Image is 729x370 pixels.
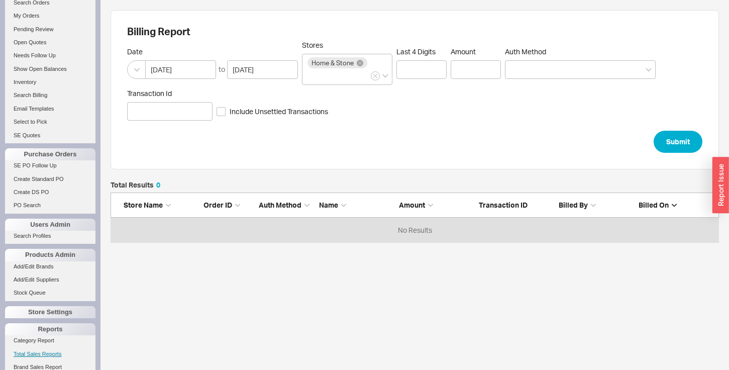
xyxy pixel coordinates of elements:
[5,50,95,61] a: Needs Follow Up
[5,274,95,285] a: Add/Edit Suppliers
[5,249,95,261] div: Products Admin
[14,52,56,58] span: Needs Follow Up
[124,200,198,210] div: Store Name
[5,77,95,87] a: Inventory
[5,174,95,184] a: Create Standard PO
[479,201,528,209] span: Transaction ID
[259,200,314,210] div: Auth Method
[203,200,254,210] div: Order ID
[302,41,323,49] span: Stores
[5,261,95,272] a: Add/Edit Brands
[5,288,95,298] a: Stock Queue
[5,160,95,171] a: SE PO Follow Up
[111,218,719,243] div: grid
[217,107,226,116] input: Include Unsettled Transactions
[396,47,447,56] span: Last 4 Digits
[5,64,95,74] a: Show Open Balances
[451,60,501,79] input: Amount
[203,201,232,209] span: Order ID
[5,335,95,346] a: Category Report
[505,47,546,56] span: Auth Method
[639,201,669,209] span: Billed On
[156,180,160,189] span: 0
[399,200,474,210] div: Amount
[111,181,160,189] h5: Total Results
[5,11,95,21] a: My Orders
[5,187,95,198] a: Create DS PO
[5,349,95,359] a: Total Sales Reports
[219,64,225,74] div: to
[111,218,719,243] div: No Results
[5,306,95,318] div: Store Settings
[319,201,338,209] span: Name
[311,59,354,66] span: Home & Stone
[127,89,213,98] span: Transaction Id
[230,107,328,117] span: Include Unsettled Transactions
[124,201,163,209] span: Store Name
[127,47,298,56] span: Date
[319,200,394,210] div: Name
[666,136,690,148] span: Submit
[5,90,95,101] a: Search Billing
[371,71,380,80] button: Stores
[399,201,425,209] span: Amount
[5,130,95,141] a: SE Quotes
[5,24,95,35] a: Pending Review
[639,200,713,210] div: Billed On
[5,323,95,335] div: Reports
[654,131,702,153] button: Submit
[127,102,213,121] input: Transaction Id
[307,70,315,81] input: Stores
[396,60,447,79] input: Last 4 Digits
[5,104,95,114] a: Email Templates
[5,37,95,48] a: Open Quotes
[5,200,95,211] a: PO Search
[14,26,54,32] span: Pending Review
[5,117,95,127] a: Select to Pick
[127,27,702,37] h2: Billing Report
[5,231,95,241] a: Search Profiles
[559,200,634,210] div: Billed By
[510,64,517,75] input: Auth Method
[559,201,588,209] span: Billed By
[5,219,95,231] div: Users Admin
[451,47,501,56] span: Amount
[5,148,95,160] div: Purchase Orders
[259,201,301,209] span: Auth Method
